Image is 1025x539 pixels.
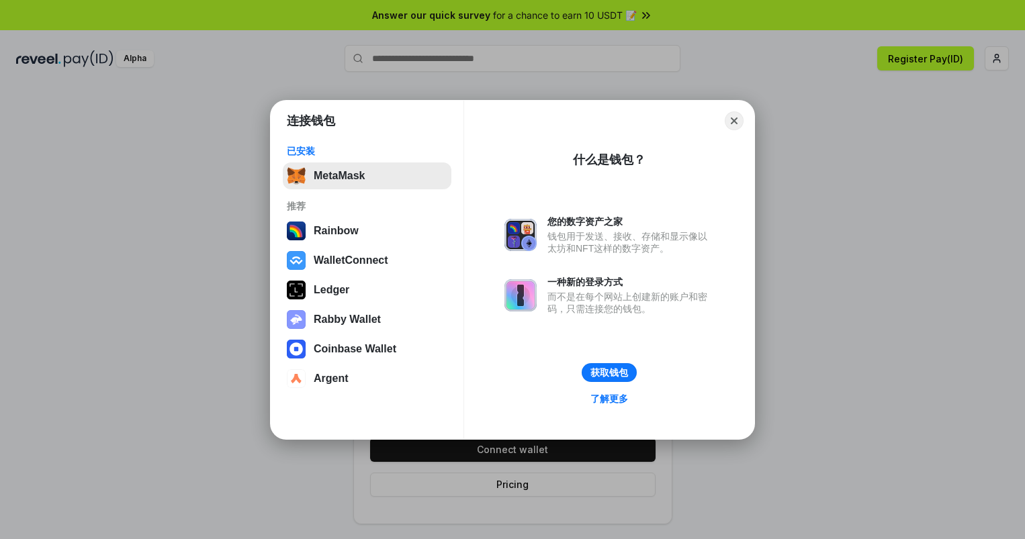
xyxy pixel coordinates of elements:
button: 获取钱包 [582,363,637,382]
div: 获取钱包 [590,366,628,379]
button: WalletConnect [283,247,451,274]
img: svg+xml,%3Csvg%20xmlns%3D%22http%3A%2F%2Fwww.w3.org%2F2000%2Fsvg%22%20fill%3D%22none%22%20viewBox... [504,279,537,311]
div: 您的数字资产之家 [547,215,714,228]
div: 推荐 [287,200,447,212]
img: svg+xml,%3Csvg%20xmlns%3D%22http%3A%2F%2Fwww.w3.org%2F2000%2Fsvg%22%20width%3D%2228%22%20height%3... [287,281,306,299]
button: Argent [283,365,451,392]
button: Rabby Wallet [283,306,451,333]
img: svg+xml,%3Csvg%20width%3D%2228%22%20height%3D%2228%22%20viewBox%3D%220%200%2028%2028%22%20fill%3D... [287,369,306,388]
div: 一种新的登录方式 [547,276,714,288]
div: 什么是钱包？ [573,152,645,168]
div: Rainbow [314,225,359,237]
div: MetaMask [314,170,365,182]
h1: 连接钱包 [287,113,335,129]
a: 了解更多 [582,390,636,407]
button: Coinbase Wallet [283,336,451,362]
img: svg+xml,%3Csvg%20width%3D%2228%22%20height%3D%2228%22%20viewBox%3D%220%200%2028%2028%22%20fill%3D... [287,251,306,270]
div: WalletConnect [314,254,388,266]
div: 钱包用于发送、接收、存储和显示像以太坊和NFT这样的数字资产。 [547,230,714,254]
div: 而不是在每个网站上创建新的账户和密码，只需连接您的钱包。 [547,291,714,315]
button: MetaMask [283,162,451,189]
div: 已安装 [287,145,447,157]
div: Rabby Wallet [314,313,381,326]
div: Argent [314,373,349,385]
button: Close [725,111,744,130]
img: svg+xml,%3Csvg%20fill%3D%22none%22%20height%3D%2233%22%20viewBox%3D%220%200%2035%2033%22%20width%... [287,166,306,185]
div: Coinbase Wallet [314,343,396,355]
img: svg+xml,%3Csvg%20xmlns%3D%22http%3A%2F%2Fwww.w3.org%2F2000%2Fsvg%22%20fill%3D%22none%22%20viewBox... [287,310,306,329]
button: Ledger [283,277,451,303]
img: svg+xml,%3Csvg%20xmlns%3D%22http%3A%2F%2Fwww.w3.org%2F2000%2Fsvg%22%20fill%3D%22none%22%20viewBox... [504,219,537,251]
div: 了解更多 [590,393,628,405]
img: svg+xml,%3Csvg%20width%3D%22120%22%20height%3D%22120%22%20viewBox%3D%220%200%20120%20120%22%20fil... [287,222,306,240]
div: Ledger [314,284,349,296]
img: svg+xml,%3Csvg%20width%3D%2228%22%20height%3D%2228%22%20viewBox%3D%220%200%2028%2028%22%20fill%3D... [287,340,306,358]
button: Rainbow [283,217,451,244]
